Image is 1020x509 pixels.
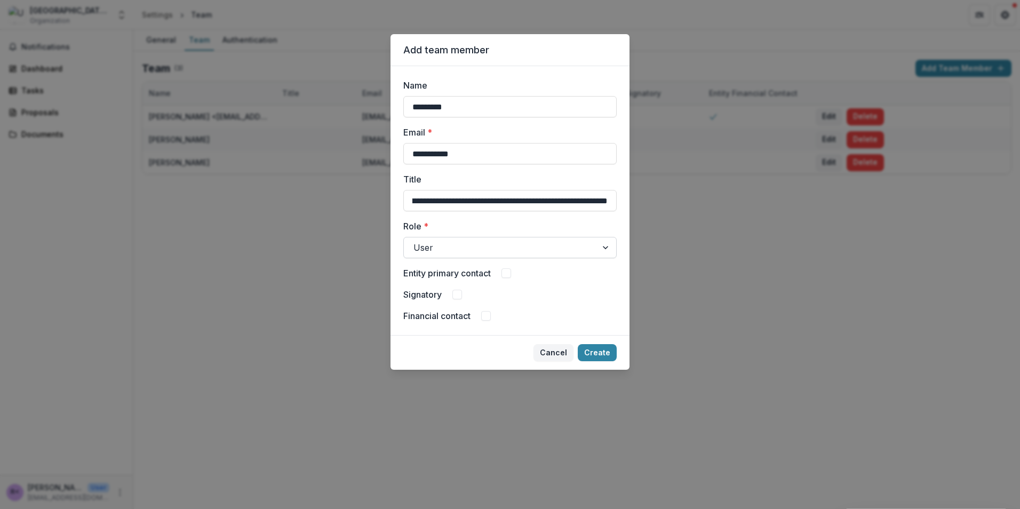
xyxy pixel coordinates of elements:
[403,309,471,322] label: Financial contact
[578,344,617,361] button: Create
[403,220,610,233] label: Role
[403,173,610,186] label: Title
[403,267,491,280] label: Entity primary contact
[403,79,610,92] label: Name
[391,34,629,66] header: Add team member
[403,288,442,301] label: Signatory
[533,344,573,361] button: Cancel
[403,126,610,139] label: Email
